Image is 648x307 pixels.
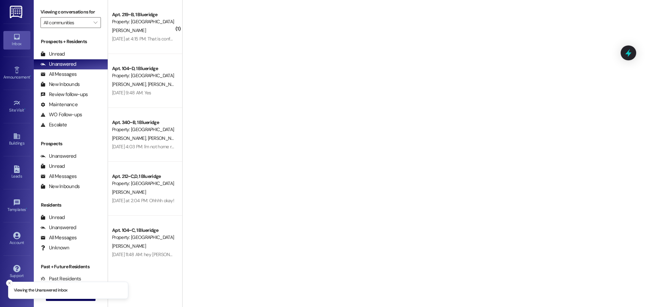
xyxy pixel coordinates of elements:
p: Viewing the Unanswered inbox [14,287,67,294]
div: Unanswered [40,61,76,68]
button: Close toast [6,280,13,286]
span: [PERSON_NAME] [112,243,146,249]
a: Inbox [3,31,30,49]
div: Unknown [40,244,69,251]
div: Escalate [40,121,67,128]
span: [PERSON_NAME] [112,81,148,87]
input: All communities [44,17,90,28]
div: All Messages [40,173,77,180]
a: Account [3,230,30,248]
div: [DATE] 4:03 PM: I'm not home right now. Could you put it on the front table of my apartment? Apar... [112,144,324,150]
img: ResiDesk Logo [10,6,24,18]
div: Unread [40,214,65,221]
a: Support [3,263,30,281]
div: New Inbounds [40,183,80,190]
div: Apt. 340~B, 1 Blueridge [112,119,174,126]
div: Residents [34,202,108,209]
div: Prospects [34,140,108,147]
div: Property: [GEOGRAPHIC_DATA] [112,18,174,25]
a: Site Visit • [3,97,30,116]
div: Unanswered [40,224,76,231]
a: Templates • [3,197,30,215]
div: New Inbounds [40,81,80,88]
div: Unread [40,51,65,58]
div: Apt. 104~D, 1 Blueridge [112,65,174,72]
span: • [30,74,31,79]
span: [PERSON_NAME] [147,135,181,141]
span: [PERSON_NAME] [112,135,148,141]
span: [PERSON_NAME] [112,27,146,33]
div: [DATE] at 2:04 PM: Ohhhh okay! [112,197,174,204]
span: [PERSON_NAME] [112,189,146,195]
div: Property: [GEOGRAPHIC_DATA] [112,126,174,133]
div: Apt. 219~B, 1 Blueridge [112,11,174,18]
div: Prospects + Residents [34,38,108,45]
span: • [26,206,27,211]
div: Unanswered [40,153,76,160]
a: Leads [3,163,30,182]
div: [DATE] 9:48 AM: Yes [112,90,151,96]
div: Past + Future Residents [34,263,108,270]
div: Property: [GEOGRAPHIC_DATA] [112,180,174,187]
div: Unread [40,163,65,170]
div: All Messages [40,234,77,241]
span: [PERSON_NAME] [147,81,183,87]
div: [DATE] 11:48 AM: hey [PERSON_NAME], I forwarded my address but im not sure if it went through. co... [112,251,350,257]
div: Maintenance [40,101,78,108]
div: Property: [GEOGRAPHIC_DATA] [112,234,174,241]
div: Review follow-ups [40,91,88,98]
a: Buildings [3,130,30,149]
label: Viewing conversations for [40,7,101,17]
div: All Messages [40,71,77,78]
i:  [93,20,97,25]
div: WO Follow-ups [40,111,82,118]
div: Past Residents [40,275,81,282]
div: Apt. 212~C,D, 1 Blueridge [112,173,174,180]
div: Property: [GEOGRAPHIC_DATA] [112,72,174,79]
div: Apt. 104~C, 1 Blueridge [112,227,174,234]
span: • [24,107,25,112]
